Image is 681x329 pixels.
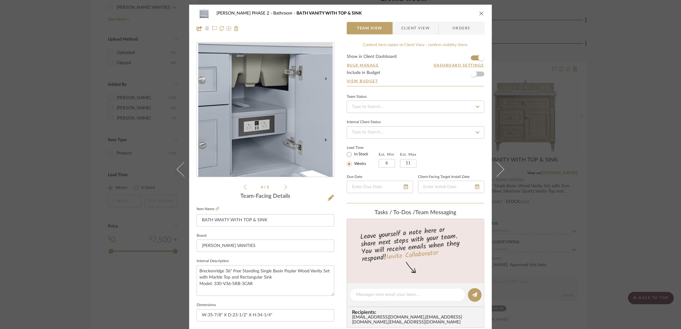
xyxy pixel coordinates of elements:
img: ea429d46-bd04-4a40-9e2a-50508f705621_436x436.jpg [198,43,333,177]
span: Recipients: [352,310,482,315]
label: Dimensions [197,304,216,307]
label: Client-Facing Target Install Date [418,175,470,179]
span: [PERSON_NAME] PHASE 2 [216,11,273,15]
img: Remove from project [234,26,239,31]
button: close [479,11,484,16]
label: Brand [197,234,207,237]
div: Leave yourself a note here or share next steps with your team. You will receive emails when they ... [346,223,485,265]
div: Content here copies to Client View - confirm visibility there. [347,42,484,48]
label: Internal Description [197,260,229,263]
a: Invite Collaborator [386,248,439,263]
input: Enter Due Date [347,181,413,193]
a: View Budget [347,79,484,84]
label: Lead Time [347,145,379,150]
button: Dashboard Settings [433,63,484,68]
label: Due Date [347,175,362,179]
input: Type to Search… [347,126,484,139]
span: Client View [401,22,430,34]
span: BATH VANITY WITH TOP & SINK [296,11,362,15]
div: Internal Client Status [347,121,381,124]
input: Type to Search… [347,101,484,113]
div: [EMAIL_ADDRESS][DOMAIN_NAME] , [EMAIL_ADDRESS][DOMAIN_NAME] , [EMAIL_ADDRESS][DOMAIN_NAME] [352,315,482,325]
button: Bulk Manage [347,63,379,68]
span: 5 [267,185,270,189]
label: Est. Max [400,152,416,157]
mat-radio-group: Select item type [347,150,379,168]
span: 4 [261,185,264,189]
div: 3 [197,43,334,177]
div: Team Status [347,95,367,98]
span: Orders [446,22,477,34]
label: Weeks [353,161,366,167]
span: Team View [357,22,382,34]
input: Enter Item Name [197,214,334,227]
label: In Stock [353,152,368,157]
span: Tasks / To-Dos / [375,210,416,215]
input: Enter Brand [197,240,334,252]
img: eae161fe-d45c-402a-8862-0a61b67bb8d7_48x40.jpg [197,7,211,19]
input: Enter Install Date [418,181,484,193]
span: Bathroom [273,11,296,15]
div: team Messaging [347,210,484,216]
label: Est. Min [379,152,394,157]
span: / [264,185,267,189]
div: Team-Facing Details [197,193,334,200]
label: Item Name [197,206,219,212]
input: Enter the dimensions of this item [197,309,334,322]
